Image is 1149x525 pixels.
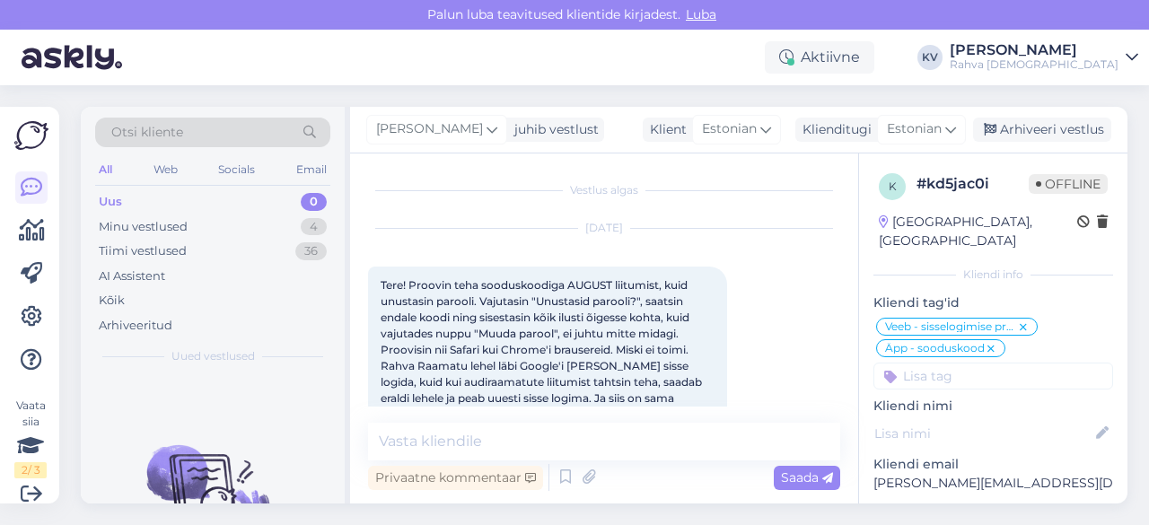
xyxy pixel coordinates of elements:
div: Arhiveeritud [99,317,172,335]
span: Estonian [887,119,942,139]
div: juhib vestlust [507,120,599,139]
div: Tiimi vestlused [99,242,187,260]
input: Lisa nimi [874,424,1092,443]
span: Äpp - sooduskood [885,343,985,354]
div: Arhiveeri vestlus [973,118,1111,142]
span: Estonian [702,119,757,139]
div: Klienditugi [795,120,872,139]
div: [DATE] [368,220,840,236]
span: Otsi kliente [111,123,183,142]
div: Aktiivne [765,41,874,74]
div: Kliendi info [873,267,1113,283]
span: Offline [1029,174,1108,194]
div: AI Assistent [99,267,165,285]
p: [PERSON_NAME][EMAIL_ADDRESS][DOMAIN_NAME] [873,474,1113,493]
input: Lisa tag [873,363,1113,389]
span: Tere! Proovin teha sooduskoodiga AUGUST liitumist, kuid unustasin parooli. Vajutasin "Unustasid p... [381,278,705,486]
p: Kliendi tag'id [873,293,1113,312]
div: 2 / 3 [14,462,47,478]
div: Privaatne kommentaar [368,466,543,490]
div: 36 [295,242,327,260]
div: [GEOGRAPHIC_DATA], [GEOGRAPHIC_DATA] [879,213,1077,250]
img: Askly Logo [14,121,48,150]
span: Saada [781,469,833,486]
div: Vestlus algas [368,182,840,198]
div: Vaata siia [14,398,47,478]
div: Uus [99,193,122,211]
div: KV [917,45,943,70]
span: k [889,179,897,193]
p: Kliendi telefon [873,500,1113,519]
p: Kliendi email [873,455,1113,474]
div: Socials [215,158,259,181]
div: All [95,158,116,181]
div: Kõik [99,292,125,310]
div: Email [293,158,330,181]
span: [PERSON_NAME] [376,119,483,139]
div: Rahva [DEMOGRAPHIC_DATA] [950,57,1118,72]
a: [PERSON_NAME]Rahva [DEMOGRAPHIC_DATA] [950,43,1138,72]
div: 4 [301,218,327,236]
div: Web [150,158,181,181]
div: # kd5jac0i [917,173,1029,195]
div: Minu vestlused [99,218,188,236]
div: 0 [301,193,327,211]
div: Klient [643,120,687,139]
span: Veeb - sisselogimise probleem [885,321,1017,332]
div: [PERSON_NAME] [950,43,1118,57]
span: Luba [680,6,722,22]
span: Uued vestlused [171,348,255,364]
p: Kliendi nimi [873,397,1113,416]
